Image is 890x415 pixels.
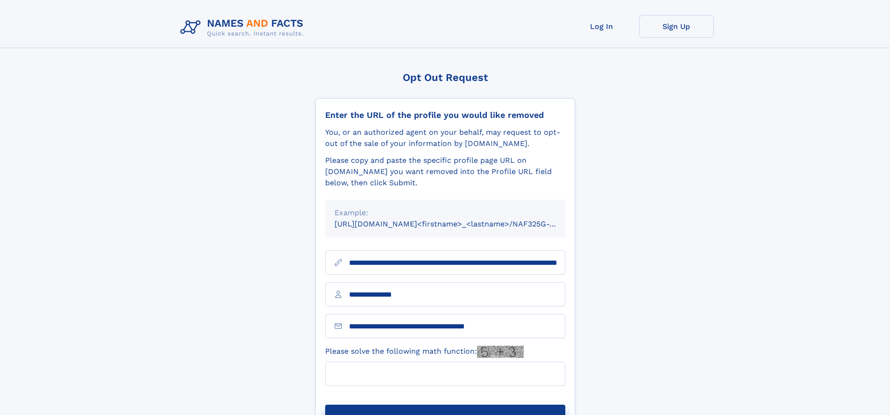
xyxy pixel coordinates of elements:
[564,15,639,38] a: Log In
[177,15,311,40] img: Logo Names and Facts
[335,207,556,218] div: Example:
[325,127,565,149] div: You, or an authorized agent on your behalf, may request to opt-out of the sale of your informatio...
[325,110,565,120] div: Enter the URL of the profile you would like removed
[325,155,565,189] div: Please copy and paste the specific profile page URL on [DOMAIN_NAME] you want removed into the Pr...
[639,15,714,38] a: Sign Up
[335,219,583,228] small: [URL][DOMAIN_NAME]<firstname>_<lastname>/NAF325G-xxxxxxxx
[315,72,575,83] div: Opt Out Request
[325,346,524,358] label: Please solve the following math function:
